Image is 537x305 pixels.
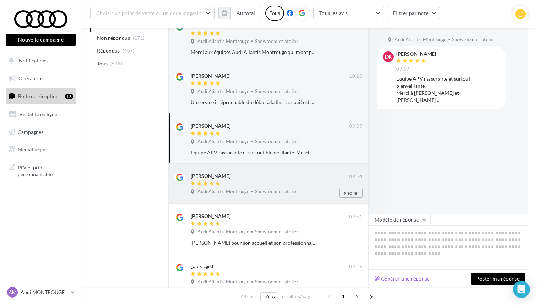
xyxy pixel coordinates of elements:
div: Merci aux équipes Audi Aliantis Montrouge qui m'ont parfaitement accompagnées et orienté vers le ... [191,49,316,56]
button: Tous les avis [313,7,384,19]
div: [PERSON_NAME] [396,51,436,56]
div: [PERSON_NAME] pour son accueil et son professionnalisme. Equipe après-vente au TOP. [191,239,316,246]
a: Visibilité en ligne [4,107,77,122]
button: Modèle de réponse [369,214,430,226]
span: 09:54 [349,174,362,180]
div: [PERSON_NAME] [191,213,230,220]
div: [PERSON_NAME] [191,72,230,80]
div: 18 [65,94,73,99]
span: Afficher [240,293,256,300]
span: Boîte de réception [18,93,59,99]
div: Equipe APV rassurante et surtout bienveillante. Merci à [PERSON_NAME] et [PERSON_NAME]... [396,75,500,104]
span: (171) [133,35,145,41]
span: (407) [123,48,135,54]
button: Au total [230,7,261,19]
span: Répondus [97,47,120,54]
p: Audi MONTROUGE [21,289,68,296]
span: DR [385,53,392,60]
span: Campagnes [18,129,43,135]
a: Campagnes [4,125,77,140]
span: Notifications [19,58,48,64]
button: Au total [218,7,261,19]
button: Nouvelle campagne [6,34,76,46]
span: AM [9,289,17,296]
span: Non répondus [97,34,130,42]
span: 09:59 [396,66,409,72]
span: Audi Aliantis Montrouge • Showroom et atelier [197,229,298,235]
span: (578) [110,61,123,66]
button: Ignorer [339,188,363,198]
span: 09:59 [349,123,362,130]
span: Opérations [18,75,43,81]
span: 09:51 [349,214,362,220]
span: Audi Aliantis Montrouge • Showroom et atelier [197,279,298,285]
span: 10:29 [349,73,362,80]
div: Equipe APV rassurante et surtout bienveillante. Merci à [PERSON_NAME] et [PERSON_NAME]... [191,149,316,156]
span: PLV et print personnalisable [18,163,73,178]
span: 1 [338,291,349,302]
span: 09:45 [349,264,362,270]
button: 10 [260,292,278,302]
a: Opérations [4,71,77,86]
button: Choisir un point de vente ou un code magasin [90,7,215,19]
span: résultats/page [282,293,311,300]
span: Audi Aliantis Montrouge • Showroom et atelier [197,88,298,95]
span: Médiathèque [18,146,47,152]
span: Audi Aliantis Montrouge • Showroom et atelier [395,37,495,43]
span: Visibilité en ligne [19,111,57,117]
span: Tous les avis [319,10,348,16]
button: Filtrer par note [387,7,440,19]
span: 10 [264,294,270,300]
button: Poster ma réponse [471,273,525,285]
div: Open Intercom Messenger [513,281,530,298]
span: Audi Aliantis Montrouge • Showroom et atelier [197,189,298,195]
a: Médiathèque [4,142,77,157]
div: Un service irréprochable du début à la fin. L’accueil est chaleureux et professionnel, l’équipe p... [191,99,316,106]
span: Audi Aliantis Montrouge • Showroom et atelier [197,138,298,145]
button: Générer une réponse [372,274,433,283]
span: Tous [97,60,108,67]
span: 2 [352,291,363,302]
div: _alex Lgrd [191,263,213,270]
span: Audi Aliantis Montrouge • Showroom et atelier [197,38,298,45]
div: Tous [265,6,284,21]
a: AM Audi MONTROUGE [6,285,76,299]
a: Boîte de réception18 [4,88,77,104]
button: Notifications [4,53,75,68]
div: [PERSON_NAME] [191,173,230,180]
div: [PERSON_NAME] [191,122,230,130]
span: Choisir un point de vente ou un code magasin [96,10,201,16]
a: PLV et print personnalisable [4,160,77,181]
